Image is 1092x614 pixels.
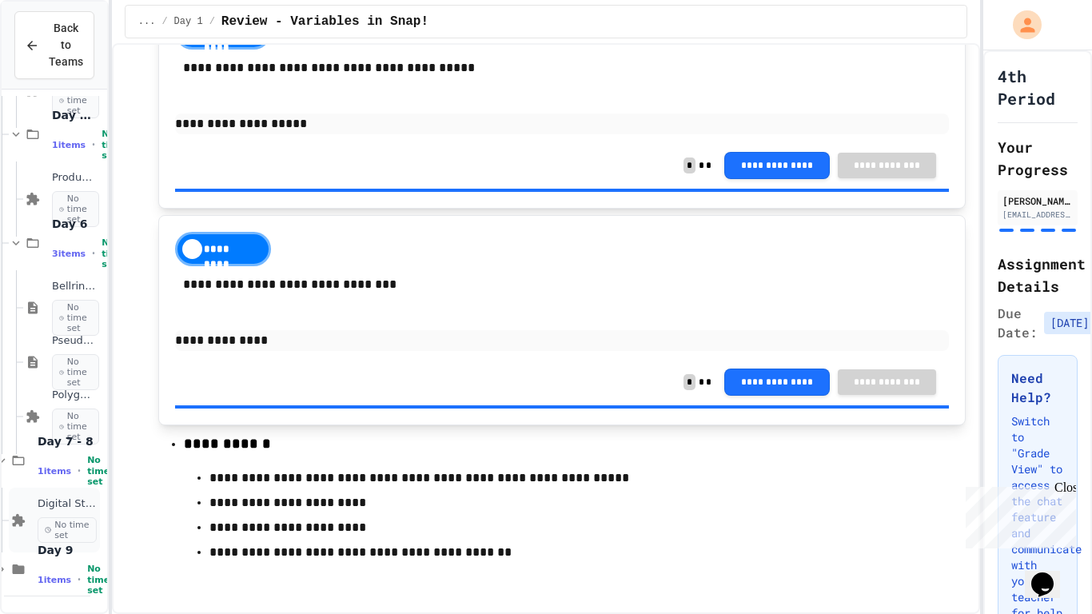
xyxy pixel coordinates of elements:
[102,129,124,161] span: No time set
[52,249,86,259] span: 3 items
[38,517,97,543] span: No time set
[1011,369,1064,407] h3: Need Help?
[38,434,97,449] span: Day 7 - 8
[52,217,97,231] span: Day 6
[998,253,1078,297] h2: Assignment Details
[78,464,81,477] span: •
[174,15,203,28] span: Day 1
[92,138,95,151] span: •
[38,497,97,511] span: Digital Story Telling
[52,334,97,348] span: Pseudocode & Exam Reference Guide
[1025,550,1076,598] iframe: chat widget
[87,455,110,487] span: No time set
[998,136,1078,181] h2: Your Progress
[38,543,97,557] span: Day 9
[138,15,156,28] span: ...
[52,108,97,122] span: Day 3: Row of Polygons
[92,247,95,260] span: •
[1002,193,1073,208] div: [PERSON_NAME]
[102,237,124,269] span: No time set
[998,65,1078,110] h1: 4th Period
[52,300,99,337] span: No time set
[6,6,110,102] div: Chat with us now!Close
[38,575,71,585] span: 1 items
[14,11,94,79] button: Back to Teams
[52,409,99,445] span: No time set
[87,564,110,596] span: No time set
[998,304,1038,342] span: Due Date:
[52,140,86,150] span: 1 items
[49,20,83,70] span: Back to Teams
[221,12,428,31] span: Review - Variables in Snap!
[52,389,97,402] span: Polygon Problem Solving
[209,15,215,28] span: /
[161,15,167,28] span: /
[52,171,97,185] span: Produce a Row of Polygons in Snap!
[52,191,99,228] span: No time set
[52,82,99,119] span: No time set
[1002,209,1073,221] div: [EMAIL_ADDRESS][DOMAIN_NAME]
[959,480,1076,548] iframe: chat widget
[996,6,1046,43] div: My Account
[52,354,99,391] span: No time set
[52,280,97,293] span: Bellringer
[78,573,81,586] span: •
[38,466,71,476] span: 1 items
